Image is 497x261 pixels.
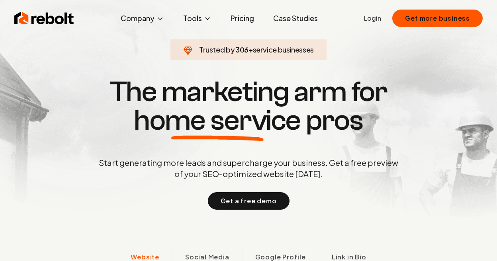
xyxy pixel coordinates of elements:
[97,157,400,179] p: Start generating more leads and supercharge your business. Get a free preview of your SEO-optimiz...
[14,10,74,26] img: Rebolt Logo
[224,10,260,26] a: Pricing
[236,44,248,55] span: 306
[114,10,170,26] button: Company
[248,45,253,54] span: +
[364,14,381,23] a: Login
[177,10,218,26] button: Tools
[134,106,301,135] span: home service
[199,45,235,54] span: Trusted by
[208,192,290,210] button: Get a free demo
[253,45,314,54] span: service businesses
[57,78,440,135] h1: The marketing arm for pros
[267,10,324,26] a: Case Studies
[392,10,483,27] button: Get more business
